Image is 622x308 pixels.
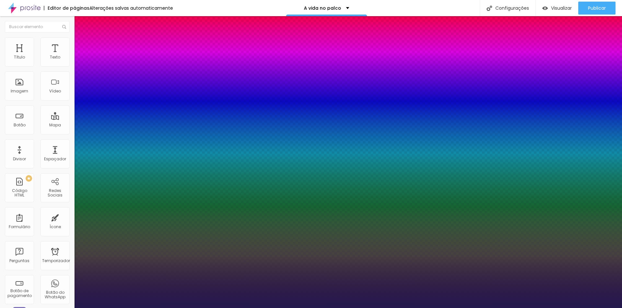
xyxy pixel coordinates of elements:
[542,5,548,11] img: view-1.svg
[89,5,173,11] font: Alterações salvas automaticamente
[5,21,70,33] input: Buscar elemento
[9,224,30,229] font: Formulário
[495,5,529,11] font: Configurações
[48,5,89,11] font: Editor de páginas
[48,188,63,198] font: Redes Sociais
[50,54,60,60] font: Texto
[49,122,61,128] font: Mapa
[45,290,65,300] font: Botão do WhatsApp
[551,5,572,11] font: Visualizar
[536,2,578,15] button: Visualizar
[44,156,66,162] font: Espaçador
[578,2,616,15] button: Publicar
[49,88,61,94] font: Vídeo
[14,122,26,128] font: Botão
[7,288,32,298] font: Botão de pagamento
[42,258,70,263] font: Temporizador
[50,224,61,229] font: Ícone
[588,5,606,11] font: Publicar
[11,88,28,94] font: Imagem
[12,188,27,198] font: Código HTML
[14,54,25,60] font: Título
[62,25,66,29] img: Ícone
[487,5,492,11] img: Ícone
[9,258,29,263] font: Perguntas
[304,5,341,11] font: A vida no palco
[13,156,26,162] font: Divisor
